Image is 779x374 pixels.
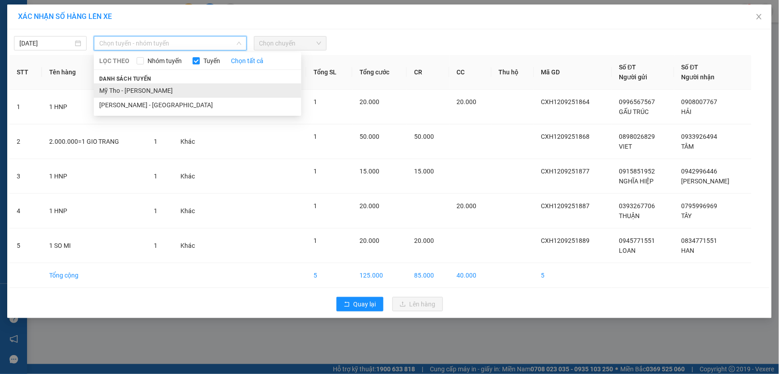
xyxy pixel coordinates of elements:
[173,228,209,263] td: Khác
[392,297,443,311] button: uploadLên hàng
[541,237,590,244] span: CXH1209251889
[407,55,449,90] th: CR
[154,207,157,214] span: 1
[682,108,692,115] span: HẢI
[682,237,718,244] span: 0834771551
[9,90,42,124] td: 1
[407,263,449,288] td: 85.000
[9,55,42,90] th: STT
[682,168,718,175] span: 0942996446
[541,133,590,140] span: CXH1209251868
[682,247,695,254] span: HAN
[619,64,636,71] span: Số ĐT
[541,202,590,210] span: CXH1209251887
[173,159,209,194] td: Khác
[18,12,112,21] span: XÁC NHẬN SỐ HÀNG LÊN XE
[747,5,772,30] button: Close
[619,178,654,185] span: NGHĨA HIỆP
[682,143,694,150] span: TÂM
[360,202,379,210] span: 20.000
[94,75,157,83] span: Danh sách tuyến
[313,237,317,244] span: 1
[259,36,321,50] span: Chọn chuyến
[313,202,317,210] span: 1
[154,173,157,180] span: 1
[414,133,434,140] span: 50.000
[99,36,241,50] span: Chọn tuyến - nhóm tuyến
[354,299,376,309] span: Quay lại
[306,55,352,90] th: Tổng SL
[94,98,301,112] li: [PERSON_NAME] - [GEOGRAPHIC_DATA]
[619,237,655,244] span: 0945771551
[360,98,379,105] span: 20.000
[313,98,317,105] span: 1
[42,194,147,228] td: 1 HNP
[619,98,655,105] span: 0996567567
[42,124,147,159] td: 2.000.000=1 GIO TRANG
[344,301,350,308] span: rollback
[619,247,636,254] span: LOAN
[9,194,42,228] td: 4
[541,168,590,175] span: CXH1209251877
[352,55,407,90] th: Tổng cước
[313,168,317,175] span: 1
[619,73,648,81] span: Người gửi
[231,56,263,66] a: Chọn tất cả
[42,159,147,194] td: 1 HNP
[456,98,476,105] span: 20.000
[154,242,157,249] span: 1
[682,64,699,71] span: Số ĐT
[42,55,147,90] th: Tên hàng
[756,13,763,20] span: close
[619,133,655,140] span: 0898026829
[200,56,224,66] span: Tuyến
[682,212,692,219] span: TÂY
[313,133,317,140] span: 1
[94,83,301,98] li: Mỹ Tho - [PERSON_NAME]
[534,263,612,288] td: 5
[9,228,42,263] td: 5
[336,297,383,311] button: rollbackQuay lại
[42,90,147,124] td: 1 HNP
[449,263,492,288] td: 40.000
[99,56,129,66] span: LỌC THEO
[9,159,42,194] td: 3
[173,124,209,159] td: Khác
[534,55,612,90] th: Mã GD
[619,202,655,210] span: 0393267706
[619,212,640,219] span: THUẬN
[619,143,632,150] span: VIET
[154,138,157,145] span: 1
[9,124,42,159] td: 2
[360,168,379,175] span: 15.000
[144,56,185,66] span: Nhóm tuyến
[306,263,352,288] td: 5
[352,263,407,288] td: 125.000
[682,98,718,105] span: 0908007767
[236,41,242,46] span: down
[42,263,147,288] td: Tổng cộng
[19,38,73,48] input: 13/09/2025
[619,168,655,175] span: 0915851952
[541,98,590,105] span: CXH1209251864
[492,55,534,90] th: Thu hộ
[360,133,379,140] span: 50.000
[173,194,209,228] td: Khác
[414,168,434,175] span: 15.000
[682,178,730,185] span: [PERSON_NAME]
[682,133,718,140] span: 0933926494
[360,237,379,244] span: 20.000
[456,202,476,210] span: 20.000
[682,73,715,81] span: Người nhận
[414,237,434,244] span: 20.000
[682,202,718,210] span: 0795996969
[42,228,147,263] td: 1 SO MI
[619,108,649,115] span: GẤU TRÚC
[449,55,492,90] th: CC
